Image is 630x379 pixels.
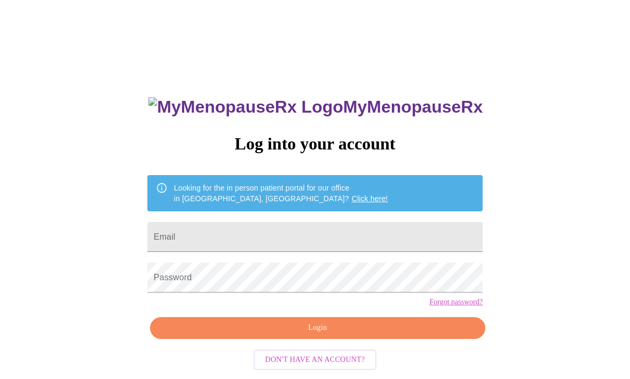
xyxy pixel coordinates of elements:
[150,317,485,339] button: Login
[147,134,483,154] h3: Log into your account
[352,194,388,203] a: Click here!
[429,298,483,306] a: Forgot password?
[251,354,380,363] a: Don't have an account?
[265,353,365,367] span: Don't have an account?
[148,97,483,117] h3: MyMenopauseRx
[162,321,473,335] span: Login
[254,350,377,370] button: Don't have an account?
[148,97,343,117] img: MyMenopauseRx Logo
[174,178,388,208] div: Looking for the in person patient portal for our office in [GEOGRAPHIC_DATA], [GEOGRAPHIC_DATA]?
